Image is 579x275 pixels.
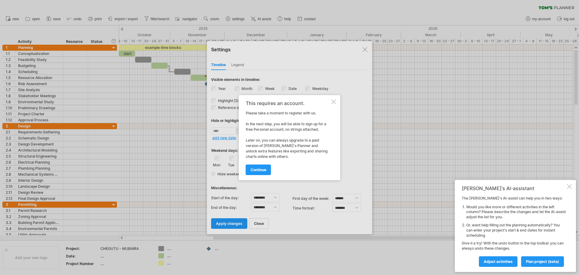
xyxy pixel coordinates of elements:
a: Adjust activities [479,256,517,267]
div: The [PERSON_NAME]'s AI-assist can help you in two ways: Give it a try! With the undo button in th... [462,196,566,267]
div: [PERSON_NAME]'s AI-assistant [462,185,566,191]
li: Would you like more or different activities in the left column? Please describe the changes and l... [466,205,566,220]
div: This requires an account. [246,101,330,106]
span: continue [251,168,266,172]
a: plan project (beta) [521,256,564,267]
div: Please take a moment to register with us. In the next step, you will be able to sign up for a fre... [246,101,330,175]
span: plan project (beta) [526,259,559,264]
a: continue [246,165,271,175]
li: Or, want help filling out the planning automatically? You can enter your project's start & end da... [466,223,566,238]
span: Adjust activities [484,259,513,264]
